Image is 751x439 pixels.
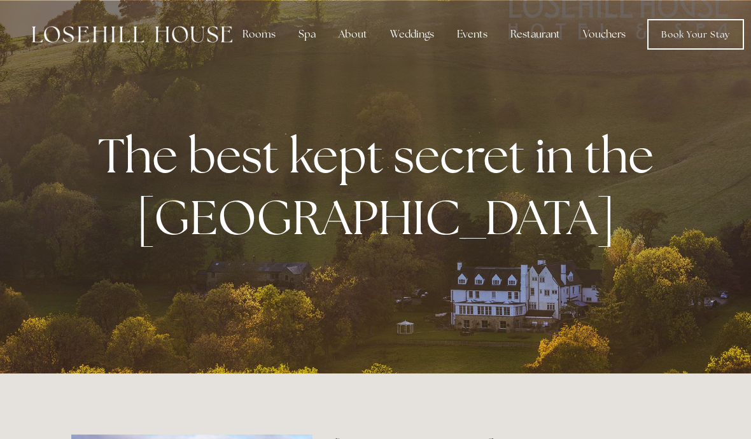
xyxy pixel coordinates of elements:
[573,22,636,47] a: Vouchers
[447,22,498,47] div: Events
[32,26,232,43] img: Losehill House
[328,22,377,47] div: About
[380,22,444,47] div: Weddings
[500,22,570,47] div: Restaurant
[98,124,664,249] strong: The best kept secret in the [GEOGRAPHIC_DATA]
[232,22,286,47] div: Rooms
[647,19,744,50] a: Book Your Stay
[288,22,326,47] div: Spa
